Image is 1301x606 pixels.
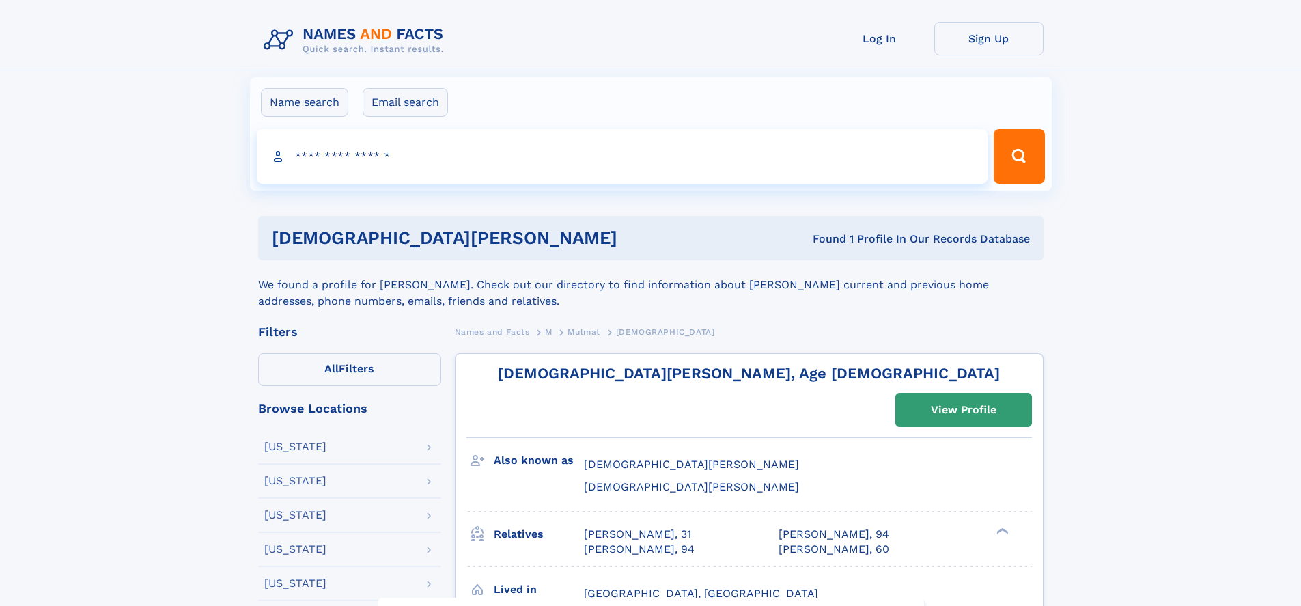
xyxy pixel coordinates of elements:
[258,260,1044,309] div: We found a profile for [PERSON_NAME]. Check out our directory to find information about [PERSON_N...
[545,323,552,340] a: M
[568,327,600,337] span: Mulmat
[494,449,584,472] h3: Also known as
[257,129,988,184] input: search input
[934,22,1044,55] a: Sign Up
[272,230,715,247] h1: [DEMOGRAPHIC_DATA][PERSON_NAME]
[545,327,552,337] span: M
[258,326,441,338] div: Filters
[616,327,715,337] span: [DEMOGRAPHIC_DATA]
[994,129,1044,184] button: Search Button
[568,323,600,340] a: Mulmat
[779,527,889,542] a: [PERSON_NAME], 94
[264,441,326,452] div: [US_STATE]
[584,480,799,493] span: [DEMOGRAPHIC_DATA][PERSON_NAME]
[779,542,889,557] a: [PERSON_NAME], 60
[261,88,348,117] label: Name search
[264,544,326,555] div: [US_STATE]
[258,402,441,415] div: Browse Locations
[896,394,1031,426] a: View Profile
[993,526,1009,535] div: ❯
[584,527,691,542] a: [PERSON_NAME], 31
[494,578,584,601] h3: Lived in
[455,323,530,340] a: Names and Facts
[715,232,1030,247] div: Found 1 Profile In Our Records Database
[584,542,695,557] a: [PERSON_NAME], 94
[498,365,1000,382] a: [DEMOGRAPHIC_DATA][PERSON_NAME], Age [DEMOGRAPHIC_DATA]
[584,458,799,471] span: [DEMOGRAPHIC_DATA][PERSON_NAME]
[931,394,996,426] div: View Profile
[258,353,441,386] label: Filters
[825,22,934,55] a: Log In
[258,22,455,59] img: Logo Names and Facts
[264,578,326,589] div: [US_STATE]
[584,587,818,600] span: [GEOGRAPHIC_DATA], [GEOGRAPHIC_DATA]
[264,476,326,486] div: [US_STATE]
[363,88,448,117] label: Email search
[494,523,584,546] h3: Relatives
[324,362,339,375] span: All
[264,510,326,521] div: [US_STATE]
